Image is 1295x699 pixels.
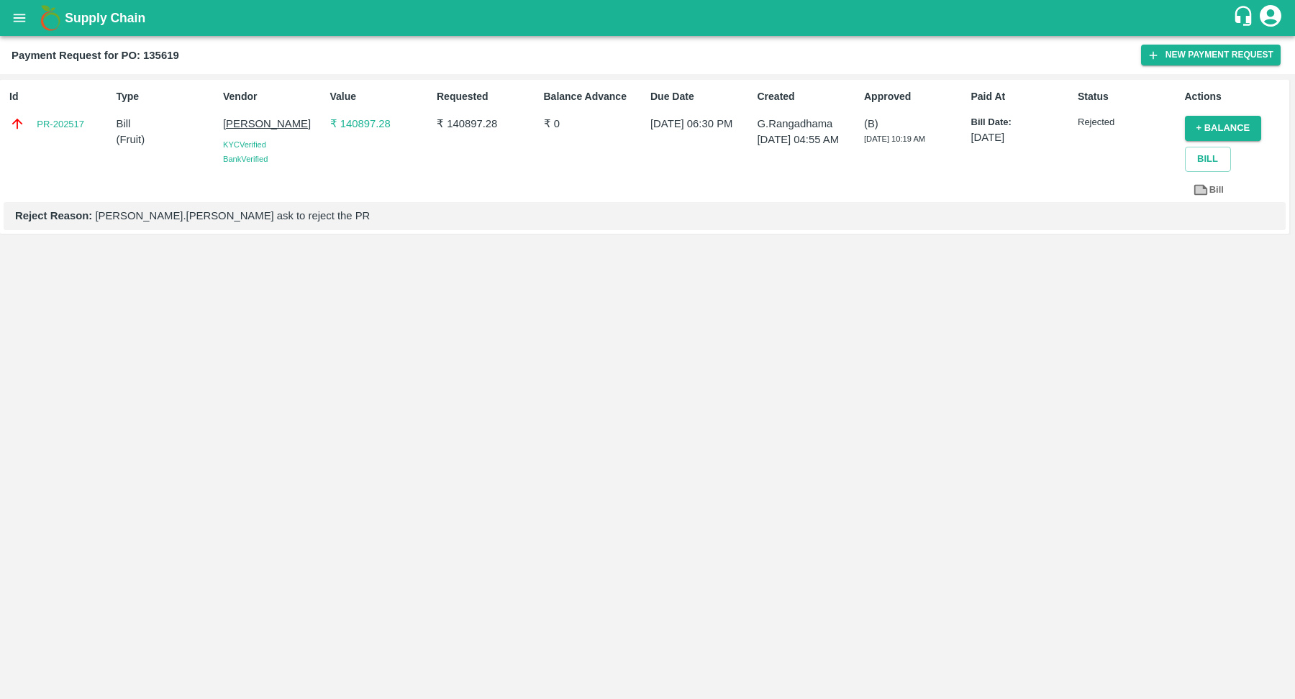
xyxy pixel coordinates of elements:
a: Bill [1185,178,1232,203]
p: Status [1078,89,1178,104]
p: Approved [864,89,965,104]
img: logo [36,4,65,32]
span: KYC Verified [223,140,266,149]
p: Due Date [650,89,751,104]
p: Rejected [1078,116,1178,129]
p: ₹ 0 [544,116,645,132]
p: G.Rangadhama [758,116,858,132]
p: Bill Date: [971,116,1072,129]
p: [DATE] 06:30 PM [650,116,751,132]
span: Bank Verified [223,155,268,163]
a: PR-202517 [37,117,84,132]
b: Payment Request for PO: 135619 [12,50,179,61]
p: Value [330,89,431,104]
p: Created [758,89,858,104]
b: Supply Chain [65,11,145,25]
button: New Payment Request [1141,45,1281,65]
p: [DATE] [971,129,1072,145]
button: open drawer [3,1,36,35]
p: Balance Advance [544,89,645,104]
p: ( Fruit ) [117,132,217,147]
button: + balance [1185,116,1262,141]
p: ₹ 140897.28 [437,116,537,132]
div: account of current user [1258,3,1283,33]
div: customer-support [1232,5,1258,31]
b: Reject Reason: [15,210,92,221]
p: ₹ 140897.28 [330,116,431,132]
button: Bill [1185,147,1231,172]
a: Supply Chain [65,8,1232,28]
p: Type [117,89,217,104]
p: Actions [1185,89,1286,104]
p: [DATE] 04:55 AM [758,132,858,147]
p: Id [9,89,110,104]
p: (B) [864,116,965,132]
p: [PERSON_NAME].[PERSON_NAME] ask to reject the PR [15,208,1274,224]
p: Bill [117,116,217,132]
p: Vendor [223,89,324,104]
span: [DATE] 10:19 AM [864,134,925,143]
p: Requested [437,89,537,104]
p: Paid At [971,89,1072,104]
p: [PERSON_NAME] [223,116,324,132]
